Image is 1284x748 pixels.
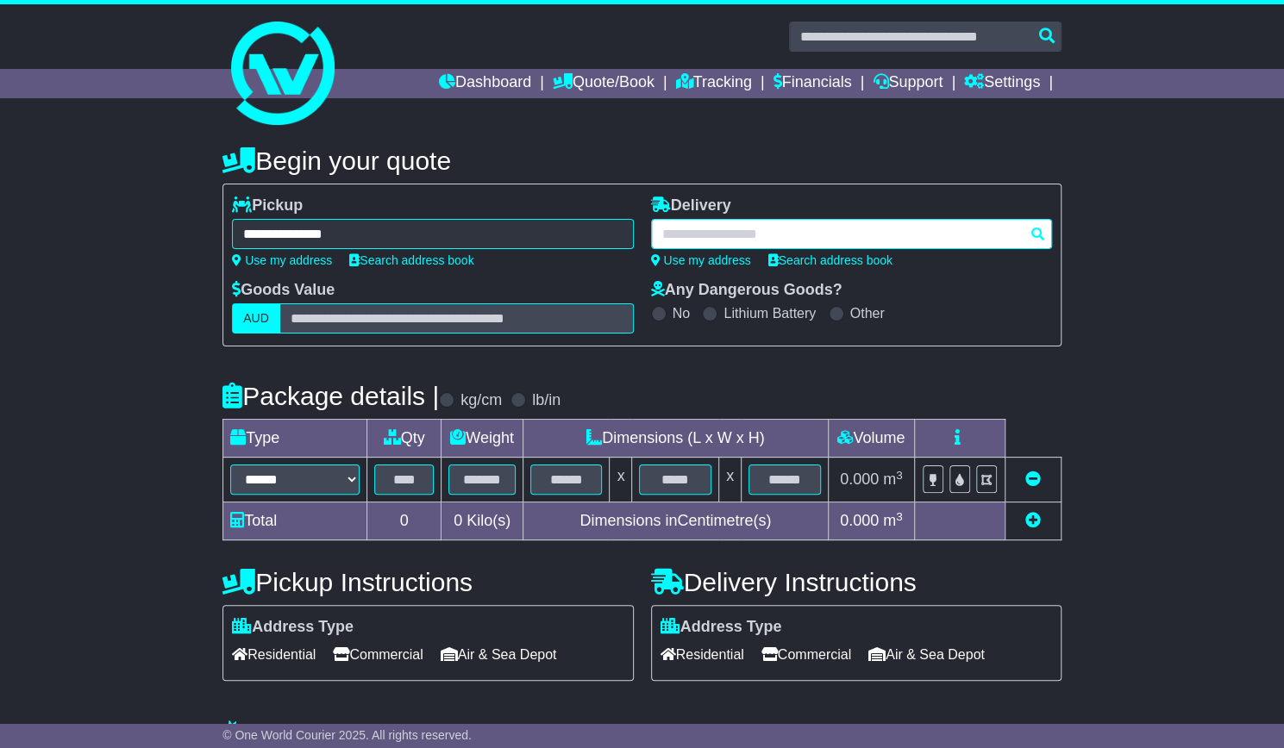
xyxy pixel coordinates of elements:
h4: Package details | [222,382,439,410]
h4: Pickup Instructions [222,568,633,596]
a: Settings [964,69,1040,98]
a: Use my address [651,253,751,267]
h4: Warranty & Insurance [222,720,1062,748]
a: Use my address [232,253,332,267]
label: Address Type [661,618,782,637]
a: Remove this item [1025,471,1041,488]
label: Pickup [232,196,303,215]
span: © One World Courier 2025. All rights reserved. [222,728,472,742]
td: Total [223,502,367,540]
td: Dimensions (L x W x H) [523,420,828,458]
a: Search address book [349,253,473,267]
td: Type [223,420,367,458]
h4: Delivery Instructions [651,568,1062,596]
td: Qty [367,420,442,458]
label: Lithium Battery [723,305,816,321]
label: Other [850,305,885,321]
span: Residential [661,641,744,668]
span: Commercial [333,641,423,668]
span: Air & Sea Depot [441,641,557,668]
a: Support [873,69,943,98]
span: 0.000 [840,512,879,529]
a: Dashboard [439,69,531,98]
a: Quote/Book [553,69,655,98]
span: m [883,471,903,488]
span: 0.000 [840,471,879,488]
span: Commercial [761,641,851,668]
a: Add new item [1025,512,1041,529]
a: Search address book [768,253,893,267]
span: Residential [232,641,316,668]
td: 0 [367,502,442,540]
a: Tracking [676,69,752,98]
td: Kilo(s) [442,502,523,540]
h4: Begin your quote [222,146,1062,175]
span: m [883,512,903,529]
label: Goods Value [232,281,335,300]
td: x [610,458,632,502]
span: Air & Sea Depot [868,641,985,668]
label: Delivery [651,196,731,215]
td: x [719,458,742,502]
span: 0 [454,512,462,529]
typeahead: Please provide city [651,219,1052,249]
label: AUD [232,303,280,333]
td: Weight [442,420,523,458]
a: Financials [774,69,852,98]
td: Volume [828,420,914,458]
label: lb/in [532,391,561,410]
label: kg/cm [460,391,502,410]
label: No [673,305,690,321]
label: Address Type [232,618,354,637]
td: Dimensions in Centimetre(s) [523,502,828,540]
sup: 3 [896,510,903,523]
label: Any Dangerous Goods? [651,281,842,300]
sup: 3 [896,469,903,482]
